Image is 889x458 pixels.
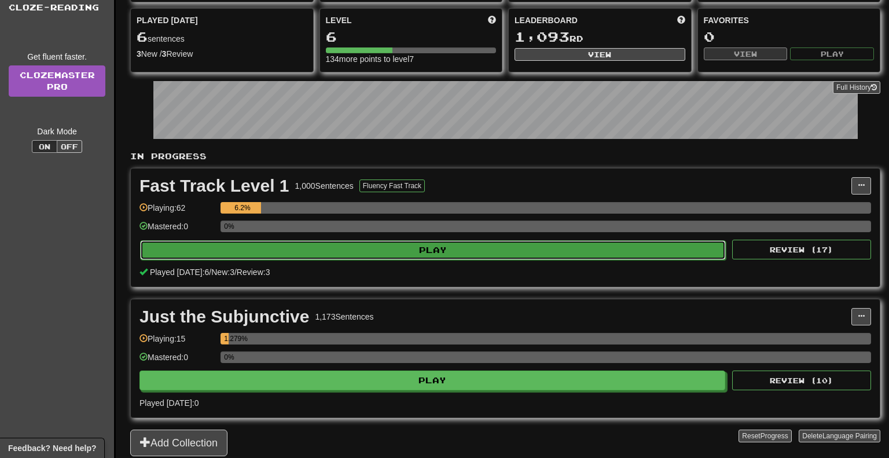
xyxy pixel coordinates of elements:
[237,268,270,277] span: Review: 3
[32,140,57,153] button: On
[137,49,141,58] strong: 3
[761,432,788,440] span: Progress
[515,28,570,45] span: 1,093
[57,140,82,153] button: Off
[224,202,260,214] div: 6.2%
[704,47,788,60] button: View
[8,442,96,454] span: Open feedback widget
[790,47,874,60] button: Play
[211,268,234,277] span: New: 3
[130,151,880,162] p: In Progress
[677,14,685,26] span: This week in points, UTC
[139,333,215,352] div: Playing: 15
[326,53,497,65] div: 134 more points to level 7
[295,180,354,192] div: 1,000 Sentences
[140,240,726,260] button: Play
[162,49,167,58] strong: 3
[139,202,215,221] div: Playing: 62
[139,221,215,240] div: Mastered: 0
[822,432,877,440] span: Language Pairing
[137,28,148,45] span: 6
[137,30,307,45] div: sentences
[139,177,289,195] div: Fast Track Level 1
[224,333,229,345] div: 1.279%
[139,308,309,325] div: Just the Subjunctive
[326,30,497,44] div: 6
[9,51,105,63] div: Get fluent faster.
[704,14,875,26] div: Favorites
[732,371,871,390] button: Review (10)
[139,371,725,390] button: Play
[732,240,871,259] button: Review (17)
[130,430,227,456] button: Add Collection
[137,14,198,26] span: Played [DATE]
[315,311,373,323] div: 1,173 Sentences
[209,268,211,277] span: /
[137,48,307,60] div: New / Review
[9,126,105,137] div: Dark Mode
[488,14,496,26] span: Score more points to level up
[704,30,875,44] div: 0
[326,14,352,26] span: Level
[139,398,199,408] span: Played [DATE]: 0
[359,179,425,192] button: Fluency Fast Track
[515,14,578,26] span: Leaderboard
[799,430,880,442] button: DeleteLanguage Pairing
[150,268,209,277] span: Played [DATE]: 6
[515,48,685,61] button: View
[234,268,237,277] span: /
[833,81,880,94] button: Full History
[9,65,105,97] a: ClozemasterPro
[739,430,791,442] button: ResetProgress
[515,30,685,45] div: rd
[139,351,215,371] div: Mastered: 0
